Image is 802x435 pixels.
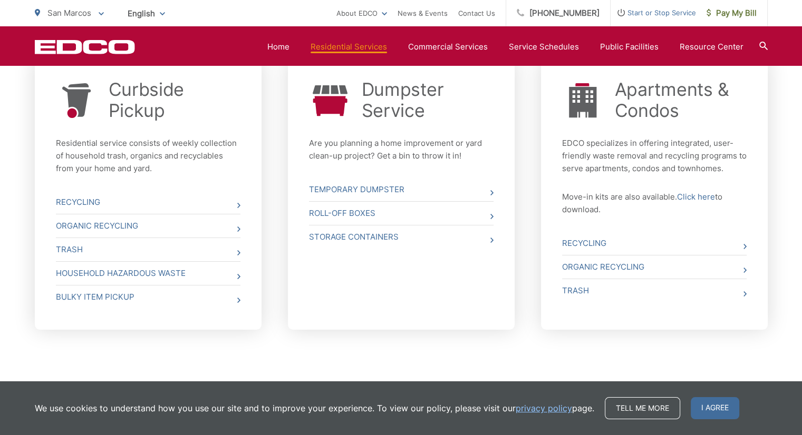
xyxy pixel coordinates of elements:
a: Bulky Item Pickup [56,285,240,309]
a: Organic Recycling [562,255,747,279]
p: EDCO specializes in offering integrated, user-friendly waste removal and recycling programs to se... [562,137,747,175]
a: privacy policy [516,402,572,414]
a: Temporary Dumpster [309,178,494,201]
p: We use cookies to understand how you use our site and to improve your experience. To view our pol... [35,402,594,414]
a: Click here [677,191,715,203]
a: Curbside Pickup [109,79,240,121]
a: Dumpster Service [362,79,494,121]
a: Trash [562,279,747,302]
p: Move-in kits are also available. to download. [562,191,747,216]
a: Apartments & Condos [615,79,747,121]
a: Household Hazardous Waste [56,262,240,285]
a: Recycling [562,232,747,255]
a: Residential Services [311,41,387,53]
span: English [120,4,173,23]
a: Contact Us [458,7,495,19]
a: Roll-Off Boxes [309,202,494,225]
a: Storage Containers [309,225,494,249]
p: Are you planning a home improvement or yard clean-up project? Get a bin to throw it in! [309,137,494,162]
span: San Marcos [47,8,91,18]
a: Organic Recycling [56,214,240,238]
span: Pay My Bill [707,7,757,19]
a: Resource Center [680,41,743,53]
a: Recycling [56,191,240,214]
p: Residential service consists of weekly collection of household trash, organics and recyclables fr... [56,137,240,175]
span: I agree [691,397,739,419]
a: Trash [56,238,240,261]
a: EDCD logo. Return to the homepage. [35,39,135,54]
a: Tell me more [605,397,680,419]
a: About EDCO [336,7,387,19]
a: Public Facilities [600,41,659,53]
a: Service Schedules [509,41,579,53]
a: News & Events [398,7,448,19]
a: Commercial Services [408,41,488,53]
a: Home [267,41,289,53]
